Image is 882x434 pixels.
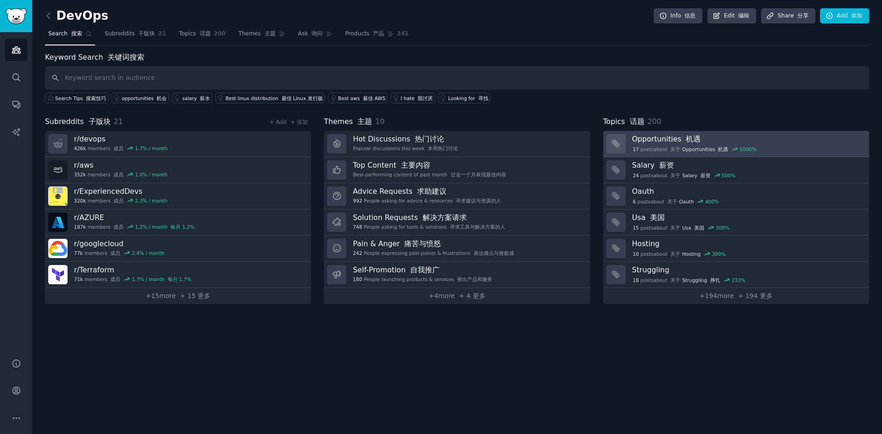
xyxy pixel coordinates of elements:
[478,96,488,101] font: 寻找
[603,157,869,183] a: Salary 薪资24postsabout 关于Salary 薪资500%
[603,288,869,304] a: +194more + 194 更多
[738,12,749,19] font: 编辑
[114,117,123,126] span: 21
[456,198,501,203] font: 寻求建议与资源的人
[45,157,311,183] a: r/aws352kmembers 成员1.0% / month
[650,213,665,222] font: 美国
[45,262,311,288] a: r/Terraform71kmembers 成员1.7% / month 每月 1.7%
[290,119,308,125] font: + 添加
[74,276,83,282] span: 71k
[74,213,194,222] h3: r/ AZURE
[670,277,680,283] font: 关于
[632,265,863,275] h3: Struggling
[670,147,680,152] font: 关于
[200,96,210,101] font: 薪水
[235,27,288,45] a: Themes 主题
[632,239,863,248] h3: Hosting
[670,173,680,178] font: 关于
[48,186,68,206] img: ExperiencedDevs
[74,250,164,256] div: members
[474,250,514,256] font: 表达痛点与挫败感
[214,30,226,38] span: 200
[135,171,168,178] div: 1.0 % / month
[353,265,492,275] h3: Self-Promotion
[45,27,95,45] a: Search 搜索
[45,288,311,304] a: +15more + 15 更多
[45,53,144,62] label: Keyword Search
[401,95,433,101] div: I hate
[112,93,169,103] a: opportunities 机会
[74,160,168,170] h3: r/ aws
[353,171,506,178] div: Best-performing content of past month
[633,198,636,205] span: 6
[632,134,863,144] h3: Opportunities
[265,30,276,37] font: 主题
[353,160,506,170] h3: Top Content
[712,251,726,257] div: 300 %
[45,9,108,23] h2: DevOps
[632,213,863,222] h3: Usa
[200,30,211,37] font: 话题
[761,8,815,24] a: Share 分享
[353,134,458,144] h3: Hot Discussions
[324,183,590,209] a: Advice Requests 求助建议992People asking for advice & resources 寻求建议与资源的人
[684,12,695,19] font: 信息
[670,225,680,231] font: 关于
[45,209,311,236] a: r/AZURE187kmembers 成员1.2% / month 每月 1.2%
[180,292,210,299] font: + 15 更多
[45,131,311,157] a: r/devops426kmembers 成员1.7% / month
[110,276,120,282] font: 成员
[603,262,869,288] a: Struggling18postsabout 关于Struggling 挣扎233%
[682,146,728,152] span: Opportunities
[74,171,168,178] div: members
[448,95,488,101] div: Looking for
[86,96,106,101] font: 搜索技巧
[122,95,167,101] div: opportunities
[632,171,736,180] div: post s about
[428,146,458,151] font: 本周热门讨论
[179,30,211,38] span: Topics
[670,251,680,257] font: 关于
[48,30,82,38] span: Search
[157,96,167,101] font: 机会
[731,277,745,283] div: 233 %
[338,95,385,101] div: Best aws
[648,117,661,126] span: 200
[353,239,514,248] h3: Pain & Anger
[632,276,746,284] div: post s about
[74,239,164,248] h3: r/ googlecloud
[353,197,501,204] div: People asking for advice & resources
[633,251,639,257] span: 10
[45,236,311,262] a: r/googlecloud77kmembers 成员2.4% / month
[632,160,863,170] h3: Salary
[682,277,720,283] span: Struggling
[45,183,311,209] a: r/ExperiencedDevs320kmembers 成员2.3% / month
[682,225,704,231] span: Usa
[632,145,758,153] div: post s about
[45,93,108,103] button: Search Tips 搜索技巧
[353,250,514,256] div: People expressing pain points & frustrations
[71,30,82,37] font: 搜索
[74,186,168,196] h3: r/ ExperiencedDevs
[459,292,486,299] font: + 4 更多
[74,145,168,152] div: members
[138,30,155,37] font: 子版块
[324,236,590,262] a: Pain & Anger 痛苦与愤怒242People expressing pain points & frustrations 表达痛点与挫败感
[353,224,505,230] div: People asking for tools & solutions
[353,224,362,230] span: 748
[353,197,362,204] span: 992
[686,135,701,143] font: 机遇
[633,146,639,152] span: 17
[295,27,336,45] a: Ask 询问
[682,251,701,257] span: Hosting
[418,96,433,101] font: 我讨厌
[226,95,323,101] div: Best linux distribution
[707,8,757,24] a: Edit 编辑
[328,93,387,103] a: Best aws 最佳 AWS
[633,277,639,283] span: 18
[74,171,86,178] span: 352k
[603,183,869,209] a: Oauth6postsabout 关于Oauth400%
[701,173,711,178] font: 薪资
[603,236,869,262] a: Hosting10postsabout 关于Hosting300%
[282,96,323,101] font: 最佳 Linux 发行版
